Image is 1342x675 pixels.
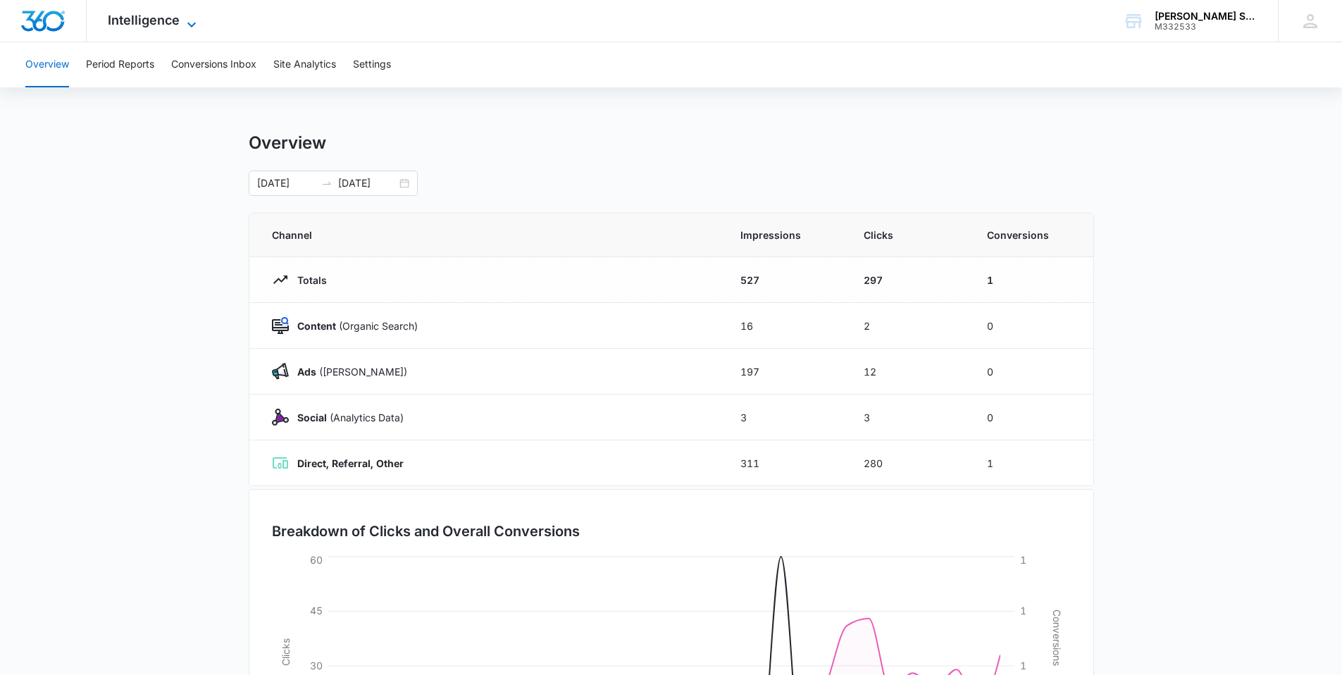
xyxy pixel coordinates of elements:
[257,175,316,191] input: Start date
[970,440,1093,486] td: 1
[289,410,404,425] p: (Analytics Data)
[272,363,289,380] img: Ads
[847,257,970,303] td: 297
[723,349,847,395] td: 197
[321,178,333,189] span: to
[970,303,1093,349] td: 0
[108,13,180,27] span: Intelligence
[1051,609,1063,666] tspan: Conversions
[1155,11,1257,22] div: account name
[289,364,407,379] p: ([PERSON_NAME])
[847,395,970,440] td: 3
[297,457,404,469] strong: Direct, Referral, Other
[273,42,336,87] button: Site Analytics
[970,395,1093,440] td: 0
[723,440,847,486] td: 311
[25,42,69,87] button: Overview
[272,409,289,426] img: Social
[740,228,830,242] span: Impressions
[723,257,847,303] td: 527
[279,638,291,666] tspan: Clicks
[970,349,1093,395] td: 0
[272,228,707,242] span: Channel
[289,273,327,287] p: Totals
[970,257,1093,303] td: 1
[864,228,953,242] span: Clicks
[353,42,391,87] button: Settings
[249,132,326,154] h1: Overview
[272,317,289,334] img: Content
[723,395,847,440] td: 3
[847,440,970,486] td: 280
[847,303,970,349] td: 2
[723,303,847,349] td: 16
[310,605,323,617] tspan: 45
[1020,605,1026,617] tspan: 1
[310,554,323,566] tspan: 60
[338,175,397,191] input: End date
[1020,554,1026,566] tspan: 1
[321,178,333,189] span: swap-right
[847,349,970,395] td: 12
[297,366,316,378] strong: Ads
[1155,22,1257,32] div: account id
[310,659,323,671] tspan: 30
[297,411,327,423] strong: Social
[171,42,256,87] button: Conversions Inbox
[1020,659,1026,671] tspan: 1
[272,521,580,542] h3: Breakdown of Clicks and Overall Conversions
[86,42,154,87] button: Period Reports
[289,318,418,333] p: (Organic Search)
[987,228,1071,242] span: Conversions
[297,320,336,332] strong: Content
